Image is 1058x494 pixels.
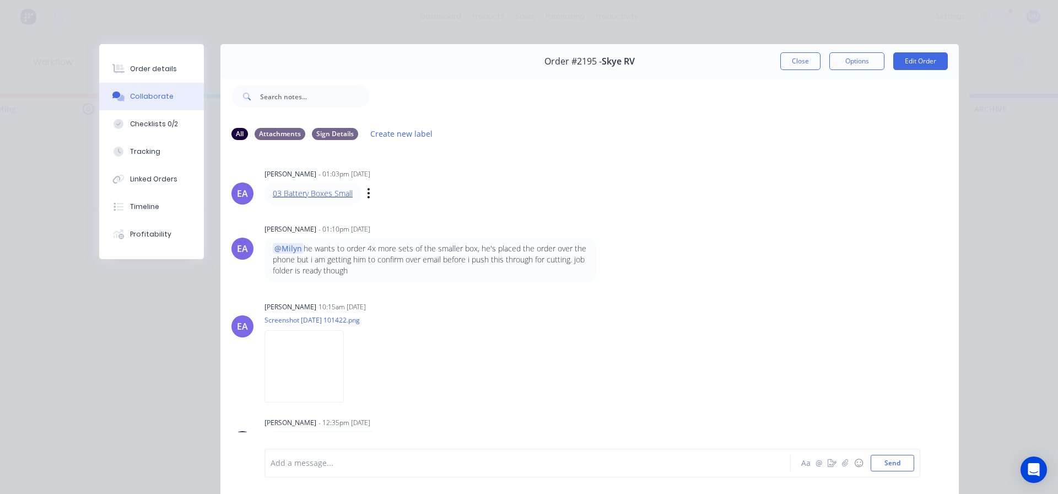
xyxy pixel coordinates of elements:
button: Order details [99,55,204,83]
div: EA [237,242,248,255]
div: Tracking [130,147,160,157]
div: [PERSON_NAME] [264,418,316,428]
button: Aa [799,457,812,470]
div: EA [237,187,248,200]
a: 03 Battery Boxes Small [273,188,353,198]
span: Skye RV [602,56,635,67]
div: 10:15am [DATE] [319,302,366,312]
div: Sign Details [312,128,358,140]
div: - 01:03pm [DATE] [319,169,370,179]
button: Checklists 0/2 [99,110,204,138]
div: [PERSON_NAME] [264,302,316,312]
div: - 01:10pm [DATE] [319,224,370,234]
button: Options [829,52,884,70]
div: Timeline [130,202,159,212]
p: Screenshot [DATE] 101422.png [264,315,360,325]
div: Checklists 0/2 [130,119,178,129]
div: All [231,128,248,140]
div: Collaborate [130,92,174,101]
div: Profitability [130,229,171,239]
span: Order #2195 - [544,56,602,67]
button: Collaborate [99,83,204,110]
button: Linked Orders [99,165,204,193]
div: Order details [130,64,177,74]
button: Timeline [99,193,204,221]
button: Create new label [365,126,439,141]
button: Profitability [99,221,204,248]
button: Edit Order [893,52,948,70]
button: @ [812,457,825,470]
div: [PERSON_NAME] [264,224,316,234]
div: - 12:35pm [DATE] [319,418,370,428]
button: Close [780,52,821,70]
div: Attachments [255,128,305,140]
p: he wants to order 4x more sets of the smaller box, he's placed the order over the phone but i am ... [273,243,589,277]
div: [PERSON_NAME] [264,169,316,179]
div: EA [237,320,248,333]
button: Tracking [99,138,204,165]
input: Search notes... [260,85,369,108]
div: Linked Orders [130,174,177,184]
div: Open Intercom Messenger [1021,457,1047,483]
span: @Milyn [273,243,304,254]
button: Send [871,455,914,471]
button: ☺ [852,457,865,470]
